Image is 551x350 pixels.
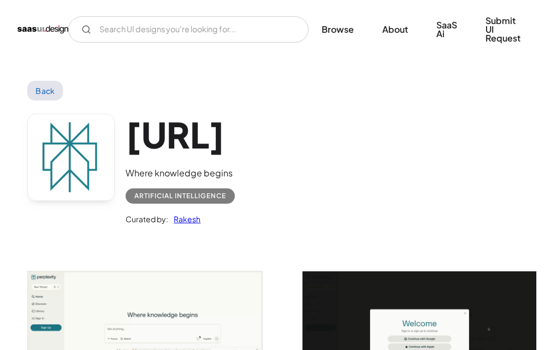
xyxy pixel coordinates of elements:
[126,212,168,226] div: Curated by:
[126,167,235,180] div: Where knowledge begins
[369,17,421,41] a: About
[472,9,534,50] a: Submit UI Request
[126,114,235,156] h1: [URL]
[134,189,226,203] div: Artificial Intelligence
[309,17,367,41] a: Browse
[68,16,309,43] input: Search UI designs you're looking for...
[27,81,63,100] a: Back
[423,13,470,46] a: SaaS Ai
[168,212,200,226] a: Rakesh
